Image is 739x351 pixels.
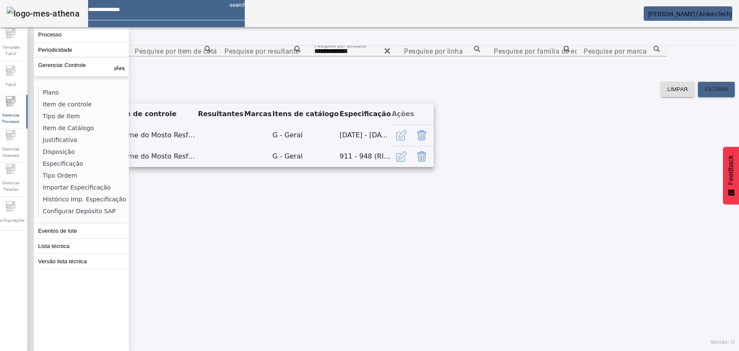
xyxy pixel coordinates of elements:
button: Gerenciar Controle [34,58,129,76]
button: Versão lista técnica [34,254,129,269]
li: Tipo de Item [39,110,128,122]
td: Volume do Mosto Resfriado [113,125,197,146]
span: FILTRAR [705,85,728,94]
button: Eventos de lote [34,223,129,238]
th: Ações [391,103,434,125]
th: Itens de catálogo [272,103,339,125]
td: Volume do Mosto Resfriado [113,146,197,167]
li: Importar Especificação [39,181,128,193]
input: Number [584,46,660,56]
th: Especificação [339,103,391,125]
mat-label: Pesquise por marca [584,47,647,55]
li: Configurar Depósito SAP [39,205,128,217]
button: Periodicidade [34,42,129,57]
li: Disposição [39,146,128,158]
td: G - Geral [272,125,339,146]
th: Marcas [244,103,272,125]
td: 911 - 948 (RITM18414508) [339,146,391,167]
mat-label: Pesquise por item de catálogo [135,47,231,55]
button: Processo [34,27,129,42]
li: Justificativa [39,134,128,146]
mat-icon: keyboard_arrow_up [114,62,125,72]
input: Number [224,46,301,56]
input: Number [135,46,211,56]
span: Fabril [3,79,18,90]
li: Plano [39,86,128,98]
li: Item de Catálogo [39,122,128,134]
td: [DATE] - [DATE] (RITM18414508) [339,125,391,146]
input: Number [494,46,570,56]
mat-label: Pesquise por unidade [314,42,366,48]
img: logo-mes-athena [7,7,80,20]
input: Number [404,46,480,56]
span: LIMPAR [667,85,688,94]
button: FILTRAR [698,82,735,97]
span: Feedback [727,155,735,185]
td: G - Geral [272,146,339,167]
button: LIMPAR [661,82,695,97]
mat-label: Pesquise por linha [404,47,463,55]
span: Versão: () [710,339,735,345]
li: Histórico Imp. Especificação [39,193,128,205]
button: Delete [412,146,432,167]
li: Item de controle [39,98,128,110]
mat-label: Pesquise por família de equipamento [494,47,613,55]
input: Number [314,46,390,56]
button: Feedback - Mostrar pesquisa [723,147,739,204]
span: [PERSON_NAME] (AmbevTech) [648,11,732,17]
th: Resultantes [197,103,244,125]
button: Lista técnica [34,239,129,253]
mat-label: Pesquise por resultante [224,47,299,55]
li: Especificação [39,158,128,170]
button: Delete [412,125,432,145]
li: Tipo Ordem [39,170,128,181]
th: Item de controle [113,103,197,125]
